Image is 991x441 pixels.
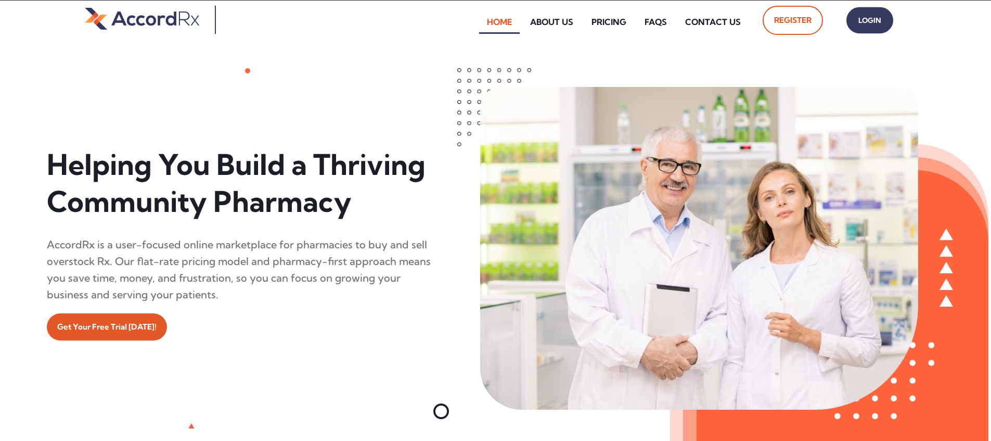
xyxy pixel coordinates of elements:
a: Get Your Free Trial [DATE]! [47,313,167,341]
a: Home [479,10,520,34]
div: AccordRx is a user-focused online marketplace for pharmacies to buy and sell overstock Rx. Our fl... [47,236,433,303]
a: FAQs [637,10,675,34]
a: Login [846,7,893,34]
span: Login [857,13,883,28]
span: Register [774,12,812,29]
a: About Us [522,10,581,34]
span: Get Your Free Trial [DATE]! [57,319,157,335]
h1: Helping You Build a Thriving Community Pharmacy [47,146,433,221]
a: Pricing [584,10,634,34]
img: default-logo [85,6,199,31]
a: Contact Us [677,10,749,34]
a: Register [763,6,823,35]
